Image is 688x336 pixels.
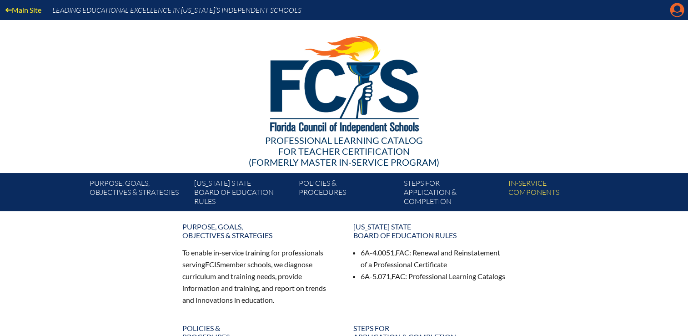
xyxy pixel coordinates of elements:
div: Professional Learning Catalog (formerly Master In-service Program) [82,135,606,168]
span: FCIS [205,260,220,269]
a: Purpose, goals,objectives & strategies [85,177,190,211]
a: Main Site [2,4,45,16]
a: Purpose, goals,objectives & strategies [177,219,341,243]
a: Steps forapplication & completion [400,177,505,211]
a: [US_STATE] StateBoard of Education rules [348,219,512,243]
a: [US_STATE] StateBoard of Education rules [191,177,295,211]
span: for Teacher Certification [278,146,410,157]
a: Policies &Procedures [295,177,400,211]
a: In-servicecomponents [505,177,609,211]
li: 6A-4.0051, : Renewal and Reinstatement of a Professional Certificate [361,247,506,270]
span: FAC [396,248,409,257]
svg: Manage Account [670,3,684,17]
img: FCISlogo221.eps [250,20,438,144]
span: FAC [392,272,405,280]
li: 6A-5.071, : Professional Learning Catalogs [361,270,506,282]
p: To enable in-service training for professionals serving member schools, we diagnose curriculum an... [182,247,335,305]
